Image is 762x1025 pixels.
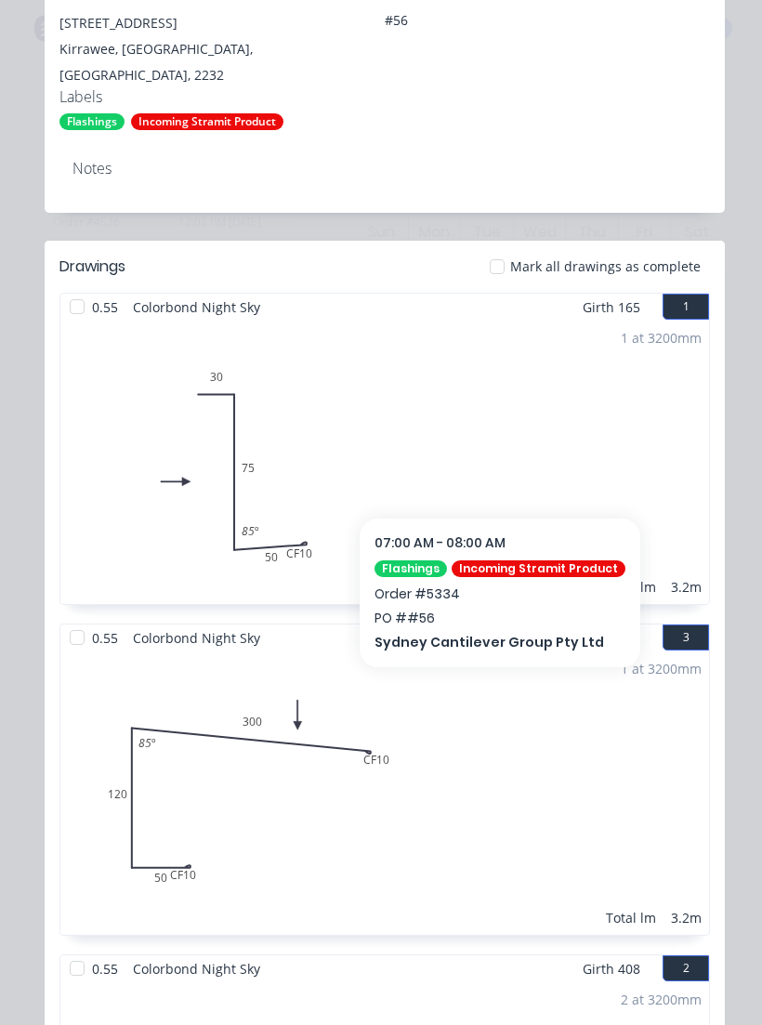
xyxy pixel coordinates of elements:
[60,651,709,935] div: 0CF1050120CF1030085º1 at 3200mmTotal lm3.2m
[59,256,125,278] div: Drawings
[385,10,617,36] div: #56
[85,624,125,651] span: 0.55
[59,36,385,88] div: Kirrawee, [GEOGRAPHIC_DATA], [GEOGRAPHIC_DATA], 2232
[621,659,702,678] div: 1 at 3200mm
[59,10,385,88] div: [STREET_ADDRESS]Kirrawee, [GEOGRAPHIC_DATA], [GEOGRAPHIC_DATA], 2232
[606,577,656,597] div: Total lm
[125,624,268,651] span: Colorbond Night Sky
[131,113,283,130] div: Incoming Stramit Product
[59,88,385,106] div: Labels
[72,160,697,177] div: Notes
[85,294,125,321] span: 0.55
[85,955,125,982] span: 0.55
[621,990,702,1009] div: 2 at 3200mm
[671,577,702,597] div: 3.2m
[583,624,640,651] span: Girth 490
[60,321,709,604] div: 03075CF105085º1 at 3200mmTotal lm3.2m
[671,908,702,927] div: 3.2m
[663,955,709,981] button: 2
[663,294,709,320] button: 1
[583,294,640,321] span: Girth 165
[510,256,701,276] span: Mark all drawings as complete
[621,328,702,348] div: 1 at 3200mm
[59,113,125,130] div: Flashings
[606,908,656,927] div: Total lm
[125,294,268,321] span: Colorbond Night Sky
[59,10,385,36] div: [STREET_ADDRESS]
[125,955,268,982] span: Colorbond Night Sky
[663,624,709,650] button: 3
[583,955,640,982] span: Girth 408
